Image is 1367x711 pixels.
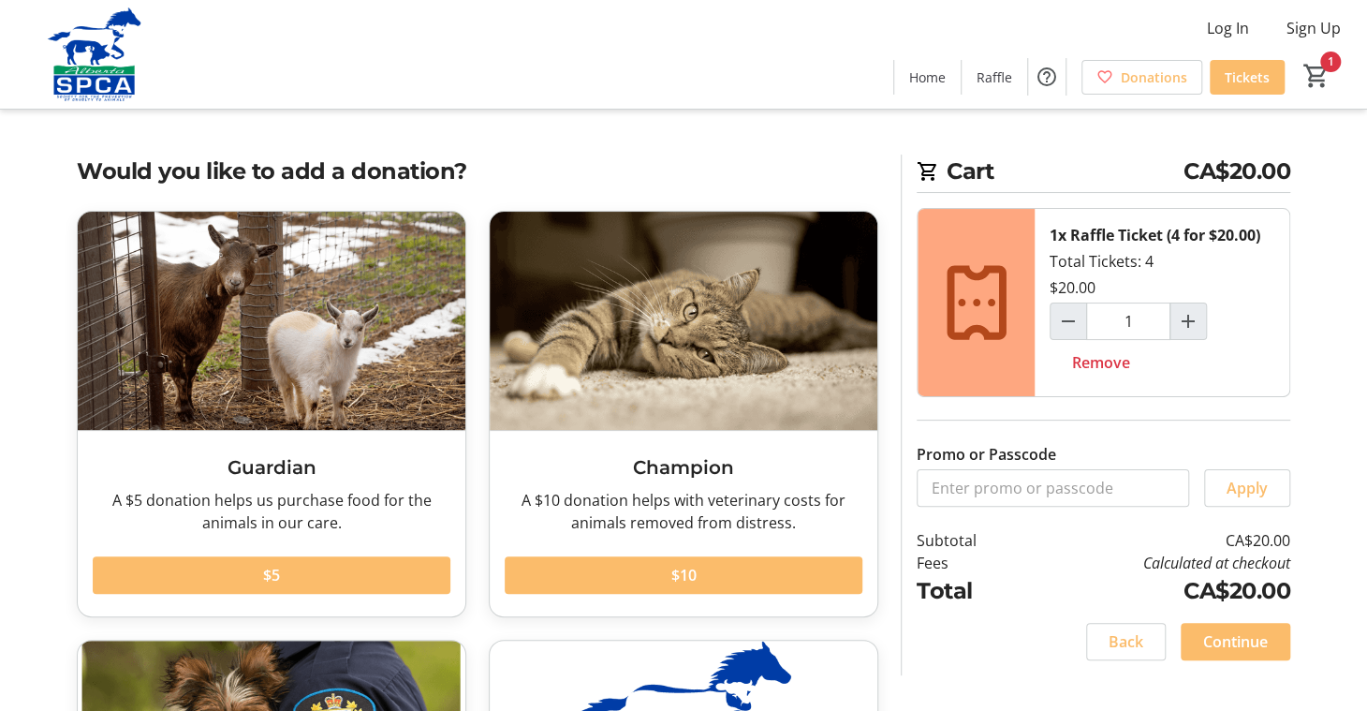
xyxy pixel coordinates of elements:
[505,489,862,534] div: A $10 donation helps with veterinary costs for animals removed from distress.
[1203,630,1268,653] span: Continue
[1025,529,1290,552] td: CA$20.00
[1051,304,1086,339] button: Decrement by one
[505,556,862,594] button: $10
[93,556,450,594] button: $5
[1183,155,1290,188] span: CA$20.00
[1086,303,1170,340] input: Raffle Ticket (4 for $20.00) Quantity
[1081,60,1202,95] a: Donations
[894,60,961,95] a: Home
[93,453,450,481] h3: Guardian
[1050,224,1260,246] div: 1x Raffle Ticket (4 for $20.00)
[1025,574,1290,608] td: CA$20.00
[1170,304,1206,339] button: Increment by one
[671,564,697,586] span: $10
[1035,209,1289,396] div: Total Tickets: 4
[917,574,1025,608] td: Total
[1072,351,1130,374] span: Remove
[1050,276,1095,299] div: $20.00
[1225,67,1270,87] span: Tickets
[1207,17,1249,39] span: Log In
[917,529,1025,552] td: Subtotal
[917,443,1056,466] label: Promo or Passcode
[490,212,877,430] img: Champion
[1210,60,1285,95] a: Tickets
[1121,67,1187,87] span: Donations
[962,60,1027,95] a: Raffle
[77,155,878,188] h2: Would you like to add a donation?
[263,564,280,586] span: $5
[917,469,1189,507] input: Enter promo or passcode
[1300,59,1333,93] button: Cart
[909,67,946,87] span: Home
[1086,623,1166,660] button: Back
[1204,469,1290,507] button: Apply
[1192,13,1264,43] button: Log In
[1050,344,1153,381] button: Remove
[917,155,1290,193] h2: Cart
[917,552,1025,574] td: Fees
[1227,477,1268,499] span: Apply
[1025,552,1290,574] td: Calculated at checkout
[1028,58,1066,96] button: Help
[505,453,862,481] h3: Champion
[93,489,450,534] div: A $5 donation helps us purchase food for the animals in our care.
[1286,17,1341,39] span: Sign Up
[1109,630,1143,653] span: Back
[78,212,465,430] img: Guardian
[977,67,1012,87] span: Raffle
[1271,13,1356,43] button: Sign Up
[1181,623,1290,660] button: Continue
[11,7,178,101] img: Alberta SPCA's Logo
